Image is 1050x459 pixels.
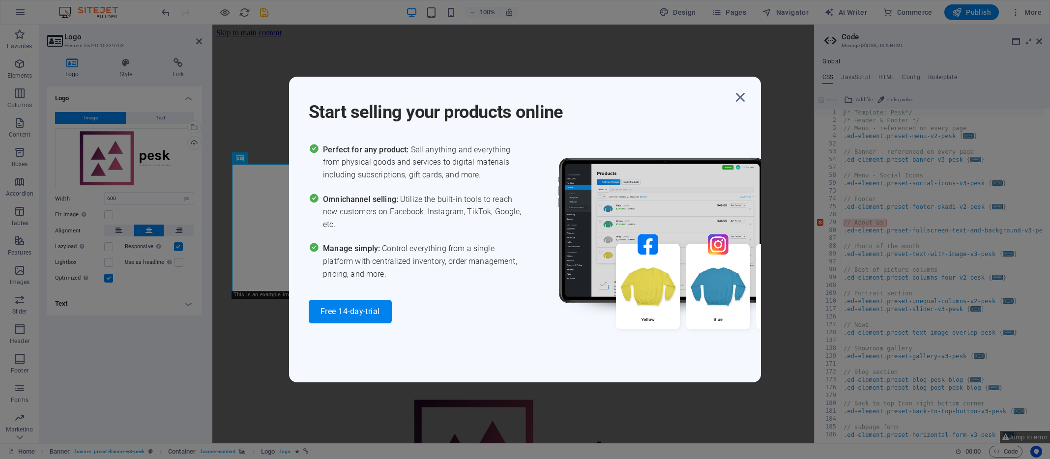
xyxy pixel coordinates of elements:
span: Perfect for any product: [323,145,410,154]
span: Manage simply: [323,244,382,253]
img: promo_image.png [542,143,837,358]
a: Skip to main content [4,4,69,12]
span: Omnichannel selling: [323,195,400,204]
span: Control everything from a single platform with centralized inventory, order management, pricing, ... [323,242,525,280]
h1: Start selling your products online [309,88,731,124]
span: Free 14-day-trial [321,308,380,316]
span: Utilize the built-in tools to reach new customers on Facebook, Instagram, TikTok, Google, etc. [323,193,525,231]
button: Free 14-day-trial [309,300,392,323]
span: Sell anything and everything from physical goods and services to digital materials including subs... [323,143,525,181]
